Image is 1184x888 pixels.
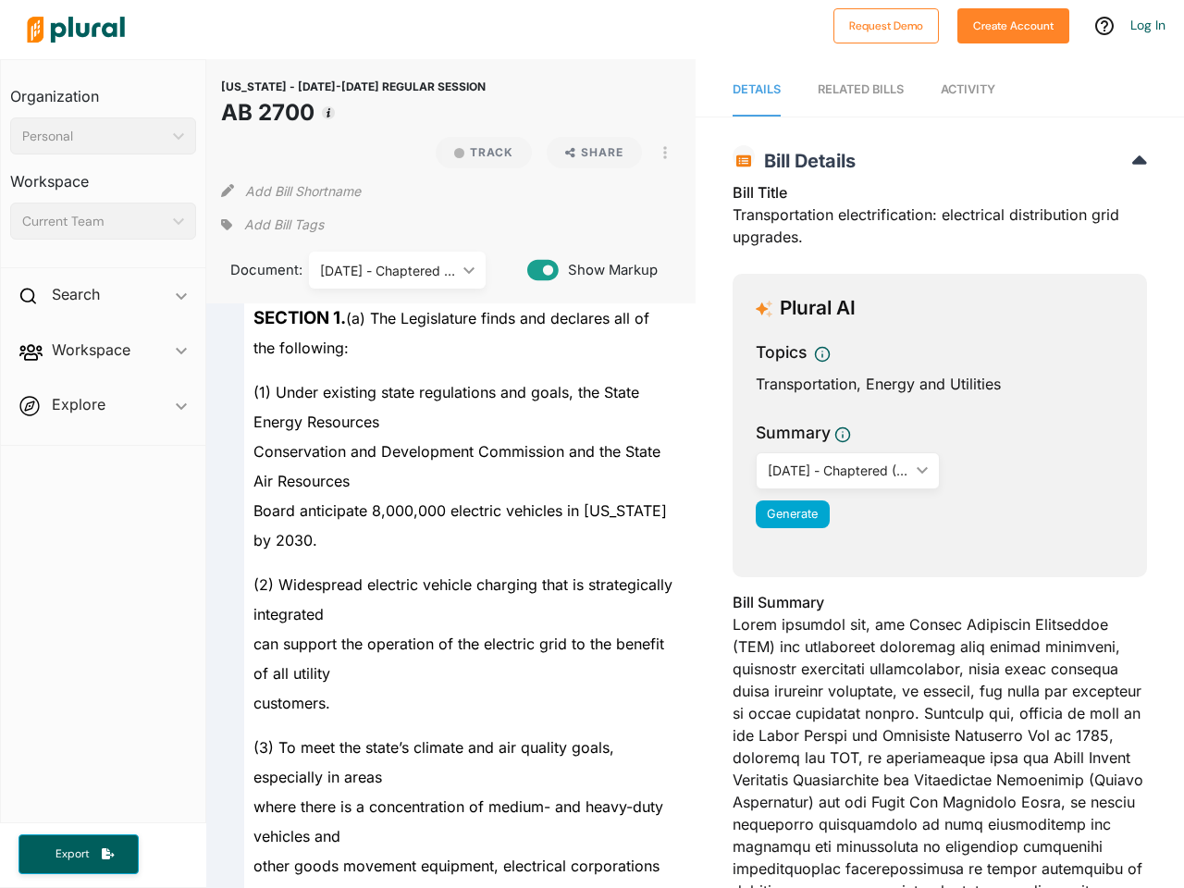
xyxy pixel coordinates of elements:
[755,150,856,172] span: Bill Details
[756,340,807,364] h3: Topics
[253,383,639,431] span: (1) Under existing state regulations and goals, the State Energy Resources
[10,69,196,110] h3: Organization
[941,82,995,96] span: Activity
[22,127,166,146] div: Personal
[733,82,781,96] span: Details
[253,797,663,845] span: where there is a concentration of medium- and heavy-duty vehicles and
[10,154,196,195] h3: Workspace
[756,373,1124,395] div: Transportation, Energy and Utilities
[733,181,1147,259] div: Transportation electrification: electrical distribution grid upgrades.
[767,507,818,521] span: Generate
[221,96,486,129] h1: AB 2700
[221,260,286,280] span: Document:
[245,176,361,205] button: Add Bill Shortname
[253,575,672,623] span: (2) Widespread electric vehicle charging that is strategically integrated
[253,635,664,683] span: can support the operation of the electric grid to the benefit of all utility
[957,15,1069,34] a: Create Account
[818,64,904,117] a: RELATED BILLS
[253,501,667,549] span: Board anticipate 8,000,000 electric vehicles in [US_STATE] by 2030.
[833,15,939,34] a: Request Demo
[957,8,1069,43] button: Create Account
[780,297,856,320] h3: Plural AI
[320,261,456,280] div: [DATE] - Chaptered ([DATE])
[733,64,781,117] a: Details
[733,181,1147,203] h3: Bill Title
[253,307,346,328] strong: SECTION 1.
[818,80,904,98] div: RELATED BILLS
[22,212,166,231] div: Current Team
[941,64,995,117] a: Activity
[253,309,649,357] span: (a) The Legislature finds and declares all of the following:
[18,834,139,874] button: Export
[253,694,330,712] span: customers.
[43,846,102,862] span: Export
[1130,17,1165,33] a: Log In
[768,461,909,480] div: [DATE] - Chaptered ([DATE])
[320,105,337,121] div: Tooltip anchor
[52,284,100,304] h2: Search
[756,500,830,528] button: Generate
[221,80,486,93] span: [US_STATE] - [DATE]-[DATE] REGULAR SESSION
[539,137,649,168] button: Share
[559,260,658,280] span: Show Markup
[253,738,614,786] span: (3) To meet the state’s climate and air quality goals, especially in areas
[221,211,323,239] div: Add tags
[547,137,642,168] button: Share
[244,216,324,234] span: Add Bill Tags
[436,137,532,168] button: Track
[756,421,831,445] h3: Summary
[833,8,939,43] button: Request Demo
[253,442,660,490] span: Conservation and Development Commission and the State Air Resources
[733,591,1147,613] h3: Bill Summary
